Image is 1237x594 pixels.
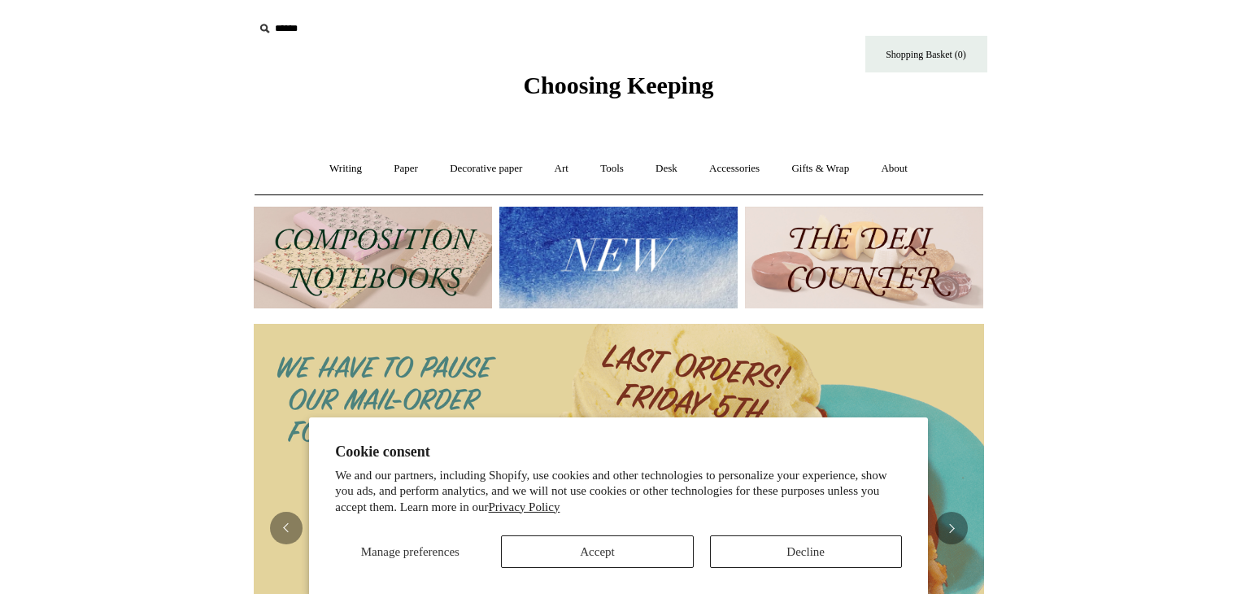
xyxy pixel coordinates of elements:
a: Desk [641,147,692,190]
a: Choosing Keeping [523,85,713,96]
span: Manage preferences [361,545,460,558]
a: Gifts & Wrap [777,147,864,190]
a: Tools [586,147,638,190]
img: The Deli Counter [745,207,983,308]
a: Art [540,147,583,190]
a: About [866,147,922,190]
button: Decline [710,535,902,568]
a: Shopping Basket (0) [865,36,987,72]
a: Writing [315,147,377,190]
button: Next [935,512,968,544]
button: Previous [270,512,303,544]
a: Paper [379,147,433,190]
h2: Cookie consent [335,443,902,461]
button: Accept [501,535,693,568]
a: Decorative paper [435,147,537,190]
a: Accessories [695,147,774,190]
a: Privacy Policy [489,500,560,513]
img: 202302 Composition ledgers.jpg__PID:69722ee6-fa44-49dd-a067-31375e5d54ec [254,207,492,308]
span: Choosing Keeping [523,72,713,98]
button: Manage preferences [335,535,485,568]
p: We and our partners, including Shopify, use cookies and other technologies to personalize your ex... [335,468,902,516]
img: New.jpg__PID:f73bdf93-380a-4a35-bcfe-7823039498e1 [499,207,738,308]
